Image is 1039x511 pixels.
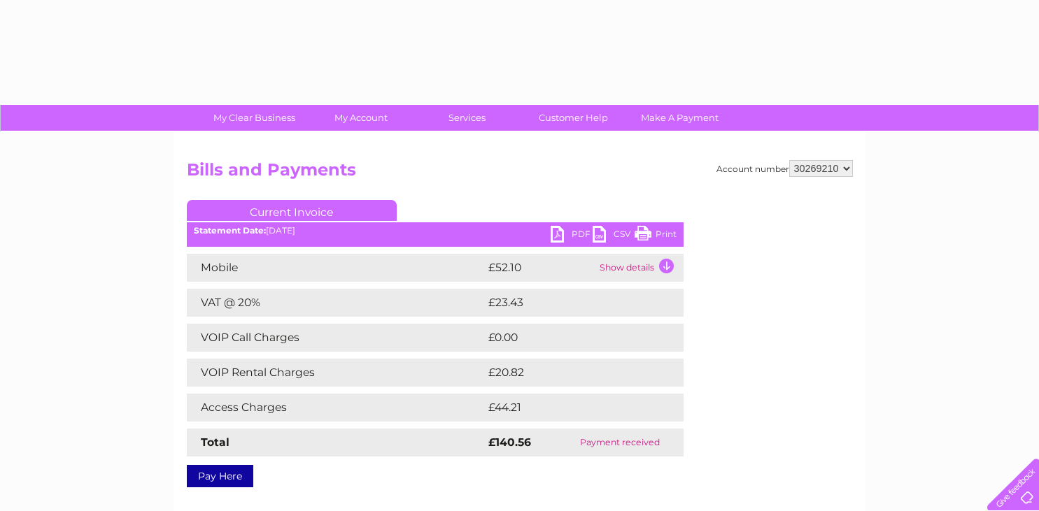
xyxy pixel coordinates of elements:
div: [DATE] [187,226,684,236]
a: My Clear Business [197,105,312,131]
td: £0.00 [485,324,651,352]
a: My Account [303,105,418,131]
div: Account number [716,160,853,177]
b: Statement Date: [194,225,266,236]
td: Payment received [557,429,684,456]
td: VOIP Call Charges [187,324,485,352]
strong: £140.56 [488,436,531,449]
td: VAT @ 20% [187,289,485,317]
td: Access Charges [187,394,485,422]
td: £52.10 [485,254,596,282]
a: Current Invoice [187,200,397,221]
h2: Bills and Payments [187,160,853,187]
a: Print [635,226,677,246]
td: £23.43 [485,289,655,317]
a: Services [409,105,525,131]
td: Show details [596,254,684,282]
a: CSV [593,226,635,246]
strong: Total [201,436,229,449]
td: £20.82 [485,359,656,387]
a: PDF [551,226,593,246]
td: VOIP Rental Charges [187,359,485,387]
a: Customer Help [516,105,631,131]
td: £44.21 [485,394,654,422]
td: Mobile [187,254,485,282]
a: Make A Payment [622,105,737,131]
a: Pay Here [187,465,253,487]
